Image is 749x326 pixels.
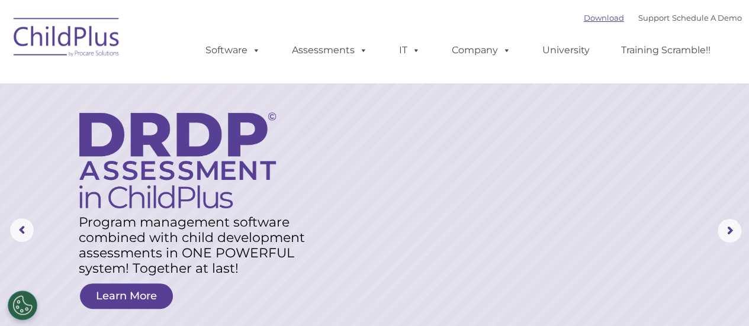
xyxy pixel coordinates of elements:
a: Download [584,13,624,22]
rs-layer: Program management software combined with child development assessments in ONE POWERFUL system! T... [79,215,319,276]
span: Last name [165,78,201,87]
a: Training Scramble!! [609,38,722,62]
a: University [531,38,602,62]
img: ChildPlus by Procare Solutions [8,9,126,69]
a: Assessments [280,38,380,62]
font: | [584,13,742,22]
a: Schedule A Demo [672,13,742,22]
span: Phone number [165,127,215,135]
button: Cookies Settings [8,291,37,320]
a: Learn More [80,283,173,309]
a: Software [194,38,272,62]
a: IT [387,38,432,62]
img: DRDP Assessment in ChildPlus [79,112,276,208]
a: Support [638,13,670,22]
a: Company [440,38,523,62]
